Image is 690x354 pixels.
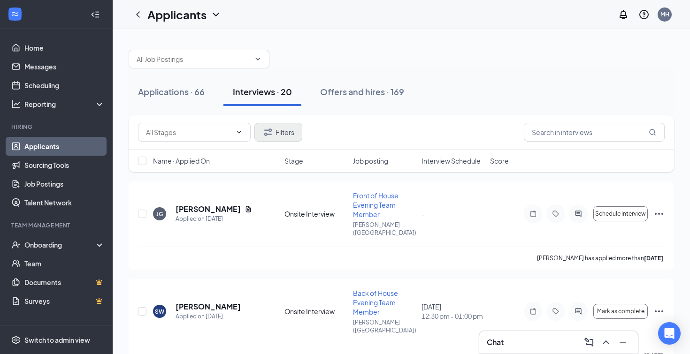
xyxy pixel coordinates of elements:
[615,335,630,350] button: Minimize
[147,7,207,23] h1: Applicants
[490,156,509,166] span: Score
[649,128,656,136] svg: MagnifyingGlass
[156,210,163,218] div: JG
[176,214,252,224] div: Applied on [DATE]
[537,254,665,262] p: [PERSON_NAME] has applied more than .
[24,99,105,109] div: Reporting
[176,204,241,214] h5: [PERSON_NAME]
[91,10,100,19] svg: Collapse
[595,211,646,217] span: Schedule interview
[146,127,231,137] input: All Stages
[528,210,539,218] svg: Note
[11,221,103,229] div: Team Management
[353,191,399,218] span: Front of House Evening Team Member
[233,86,292,98] div: Interviews · 20
[422,156,481,166] span: Interview Schedule
[210,9,222,20] svg: ChevronDown
[24,335,90,345] div: Switch to admin view
[24,240,97,249] div: Onboarding
[137,54,250,64] input: All Job Postings
[593,304,648,319] button: Mark as complete
[284,209,347,218] div: Onsite Interview
[487,337,504,347] h3: Chat
[600,337,612,348] svg: ChevronUp
[653,208,665,219] svg: Ellipses
[11,123,103,131] div: Hiring
[153,156,210,166] span: Name · Applied On
[320,86,404,98] div: Offers and hires · 169
[138,86,205,98] div: Applications · 66
[550,308,561,315] svg: Tag
[155,308,164,316] div: SW
[284,307,347,316] div: Onsite Interview
[583,337,595,348] svg: ComposeMessage
[353,156,388,166] span: Job posting
[573,210,584,218] svg: ActiveChat
[653,306,665,317] svg: Ellipses
[235,128,243,136] svg: ChevronDown
[11,99,21,109] svg: Analysis
[24,38,105,57] a: Home
[10,9,20,19] svg: WorkstreamLogo
[254,123,302,142] button: Filter Filters
[11,335,21,345] svg: Settings
[618,9,629,20] svg: Notifications
[24,254,105,273] a: Team
[550,210,561,218] svg: Tag
[24,292,105,310] a: SurveysCrown
[24,193,105,212] a: Talent Network
[24,174,105,193] a: Job Postings
[176,312,241,321] div: Applied on [DATE]
[245,205,252,213] svg: Document
[284,156,303,166] span: Stage
[593,206,648,221] button: Schedule interview
[644,255,663,262] b: [DATE]
[597,308,644,315] span: Mark as complete
[11,240,21,249] svg: UserCheck
[24,137,105,156] a: Applicants
[24,156,105,174] a: Sourcing Tools
[638,9,650,20] svg: QuestionInfo
[660,10,669,18] div: MH
[353,318,416,334] p: [PERSON_NAME] ([GEOGRAPHIC_DATA])
[582,335,597,350] button: ComposeMessage
[422,302,484,321] div: [DATE]
[262,127,274,138] svg: Filter
[353,221,416,237] p: [PERSON_NAME] ([GEOGRAPHIC_DATA])
[132,9,144,20] svg: ChevronLeft
[176,301,241,312] h5: [PERSON_NAME]
[24,76,105,95] a: Scheduling
[528,308,539,315] svg: Note
[24,273,105,292] a: DocumentsCrown
[353,289,398,316] span: Back of House Evening Team Member
[422,311,484,321] span: 12:30 pm - 01:00 pm
[422,210,425,218] span: -
[573,308,584,315] svg: ActiveChat
[658,322,681,345] div: Open Intercom Messenger
[524,123,665,142] input: Search in interviews
[254,55,261,63] svg: ChevronDown
[24,57,105,76] a: Messages
[598,335,613,350] button: ChevronUp
[617,337,629,348] svg: Minimize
